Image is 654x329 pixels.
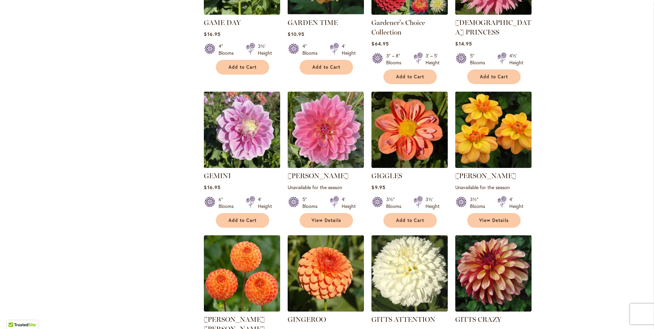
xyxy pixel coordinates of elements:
[288,10,364,16] a: GARDEN TIME
[288,235,364,312] img: GINGEROO
[228,218,257,223] span: Add to Cart
[300,60,353,75] button: Add to Cart
[258,43,272,56] div: 3½' Height
[371,306,448,313] a: GITTS ATTENTION
[5,305,24,324] iframe: Launch Accessibility Center
[342,196,356,210] div: 4' Height
[371,18,425,36] a: Gardener's Choice Collection
[312,64,340,70] span: Add to Cart
[204,10,280,16] a: GAME DAY
[258,196,272,210] div: 4' Height
[509,196,523,210] div: 4' Height
[467,69,521,84] button: Add to Cart
[455,184,532,190] p: Unavailable for the season
[219,196,238,210] div: 6" Blooms
[288,163,364,169] a: Gerrie Hoek
[509,52,523,66] div: 4½' Height
[228,64,257,70] span: Add to Cart
[204,184,220,190] span: $16.95
[219,43,238,56] div: 4" Blooms
[204,235,280,312] img: GINGER WILLO
[396,74,424,80] span: Add to Cart
[467,213,521,228] a: View Details
[479,218,509,223] span: View Details
[342,43,356,56] div: 4' Height
[426,196,440,210] div: 3½' Height
[470,52,489,66] div: 5" Blooms
[216,213,269,228] button: Add to Cart
[288,184,364,190] p: Unavailable for the season
[371,92,448,168] img: GIGGLES
[386,52,405,66] div: 3" – 8" Blooms
[204,18,241,27] a: GAME DAY
[455,235,532,312] img: Gitts Crazy
[455,18,531,36] a: [DEMOGRAPHIC_DATA] PRINCESS
[302,196,322,210] div: 5" Blooms
[204,31,220,37] span: $16.95
[300,213,353,228] a: View Details
[204,172,231,180] a: GEMINI
[426,52,440,66] div: 3' – 5' Height
[371,172,402,180] a: GIGGLES
[371,10,448,16] a: Gardener's Choice Collection
[383,213,437,228] button: Add to Cart
[288,31,304,37] span: $10.95
[204,163,280,169] a: GEMINI
[371,235,448,312] img: GITTS ATTENTION
[455,315,501,324] a: GITTS CRAZY
[288,315,326,324] a: GINGEROO
[288,18,338,27] a: GARDEN TIME
[204,306,280,313] a: GINGER WILLO
[288,306,364,313] a: GINGEROO
[216,60,269,75] button: Add to Cart
[455,306,532,313] a: Gitts Crazy
[386,196,405,210] div: 3½" Blooms
[288,172,349,180] a: [PERSON_NAME]
[202,90,282,170] img: GEMINI
[455,92,532,168] img: Ginger Snap
[396,218,424,223] span: Add to Cart
[455,40,472,47] span: $14.95
[455,163,532,169] a: Ginger Snap
[371,163,448,169] a: GIGGLES
[470,196,489,210] div: 3½" Blooms
[455,172,516,180] a: [PERSON_NAME]
[302,43,322,56] div: 4" Blooms
[371,184,385,190] span: $9.95
[480,74,508,80] span: Add to Cart
[371,315,435,324] a: GITTS ATTENTION
[312,218,341,223] span: View Details
[371,40,389,47] span: $64.95
[455,10,532,16] a: GAY PRINCESS
[288,92,364,168] img: Gerrie Hoek
[383,69,437,84] button: Add to Cart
